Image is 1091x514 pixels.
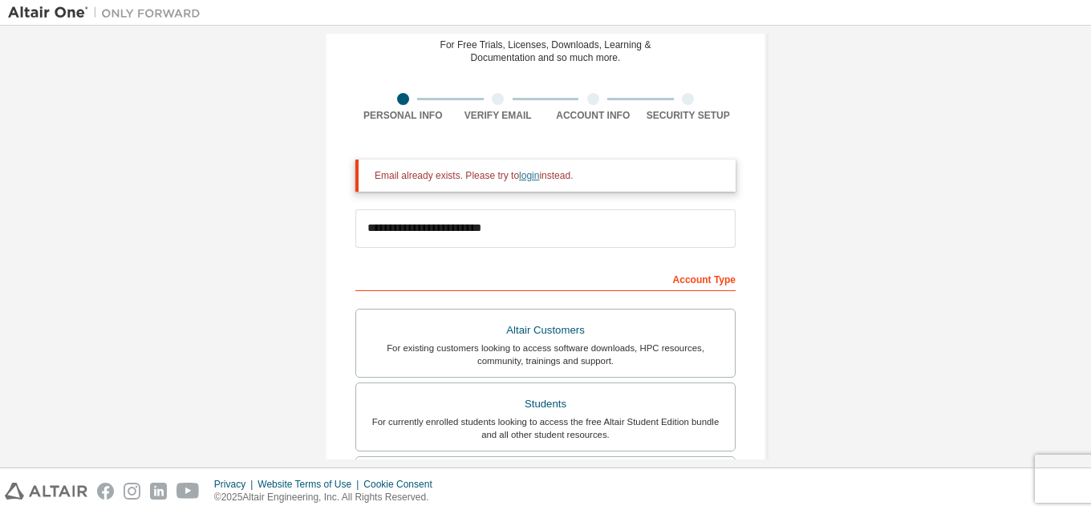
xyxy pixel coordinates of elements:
img: facebook.svg [97,483,114,500]
a: login [519,170,539,181]
div: Account Type [355,265,736,291]
div: Cookie Consent [363,478,441,491]
div: Personal Info [355,109,451,122]
div: Website Terms of Use [258,478,363,491]
img: instagram.svg [124,483,140,500]
div: For currently enrolled students looking to access the free Altair Student Edition bundle and all ... [366,415,725,441]
div: Security Setup [641,109,736,122]
div: Students [366,393,725,415]
img: youtube.svg [176,483,200,500]
div: For existing customers looking to access software downloads, HPC resources, community, trainings ... [366,342,725,367]
div: Account Info [545,109,641,122]
p: © 2025 Altair Engineering, Inc. All Rights Reserved. [214,491,442,504]
img: altair_logo.svg [5,483,87,500]
div: Email already exists. Please try to instead. [375,169,723,182]
div: For Free Trials, Licenses, Downloads, Learning & Documentation and so much more. [440,38,651,64]
img: linkedin.svg [150,483,167,500]
img: Altair One [8,5,209,21]
div: Privacy [214,478,258,491]
div: Verify Email [451,109,546,122]
div: Altair Customers [366,319,725,342]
